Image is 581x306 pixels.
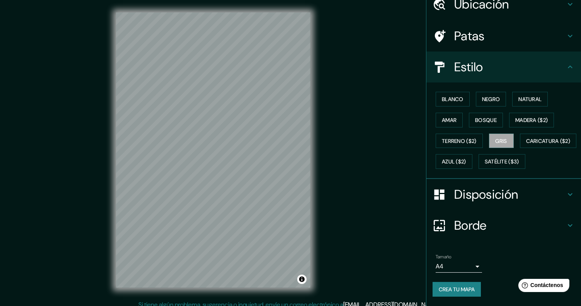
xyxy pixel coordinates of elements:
div: Estilo [426,52,581,83]
font: Natural [518,96,542,103]
div: Borde [426,210,581,241]
font: Crea tu mapa [439,286,475,293]
div: A4 [436,260,482,273]
button: Amar [436,113,463,127]
button: Natural [512,92,548,107]
iframe: Lanzador de widgets de ayuda [512,276,572,297]
font: A4 [436,262,443,270]
button: Blanco [436,92,470,107]
font: Satélite ($3) [485,158,519,165]
font: Disposición [454,186,518,203]
font: Tamaño [436,254,452,260]
font: Terreno ($2) [442,138,477,144]
button: Negro [476,92,506,107]
font: Bosque [475,117,497,124]
button: Gris [489,134,514,148]
font: Amar [442,117,457,124]
font: Estilo [454,59,483,75]
font: Blanco [442,96,463,103]
canvas: Mapa [116,12,310,288]
div: Disposición [426,179,581,210]
font: Azul ($2) [442,158,466,165]
button: Activar o desactivar atribución [297,275,307,284]
div: Patas [426,21,581,52]
button: Bosque [469,113,503,127]
button: Crea tu mapa [433,282,481,297]
font: Caricatura ($2) [526,138,571,144]
button: Azul ($2) [436,154,472,169]
font: Patas [454,28,485,44]
button: Terreno ($2) [436,134,483,148]
font: Borde [454,217,487,234]
button: Satélite ($3) [479,154,525,169]
button: Caricatura ($2) [520,134,577,148]
font: Madera ($2) [515,117,548,124]
font: Gris [496,138,507,144]
font: Negro [482,96,500,103]
button: Madera ($2) [509,113,554,127]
